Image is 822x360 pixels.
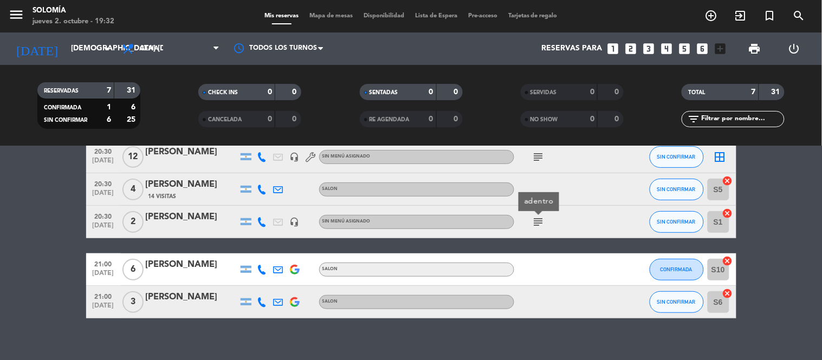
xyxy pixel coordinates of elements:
div: [PERSON_NAME] [146,210,238,224]
strong: 0 [429,88,433,96]
span: CANCELADA [208,117,242,122]
i: [DATE] [8,37,66,61]
strong: 0 [590,88,594,96]
i: menu [8,6,24,23]
span: Reservas para [542,44,603,53]
div: jueves 2. octubre - 19:32 [33,16,114,27]
span: Sin menú asignado [322,219,371,224]
span: Mapa de mesas [304,13,358,19]
strong: 7 [107,87,111,94]
img: google-logo.png [290,265,300,274]
strong: 6 [131,103,138,111]
strong: 31 [772,88,782,96]
span: 2 [122,211,144,233]
i: headset_mic [290,217,300,227]
span: print [748,42,761,55]
span: 14 Visitas [148,192,177,201]
i: subject [532,215,545,228]
i: cancel [722,288,733,299]
span: Cena [140,45,159,53]
span: 12 [122,146,144,168]
i: exit_to_app [734,9,747,22]
span: Tarjetas de regalo [503,13,563,19]
span: SIN CONFIRMAR [44,117,87,123]
span: [DATE] [90,222,117,234]
span: SALON [322,267,338,271]
div: adentro [524,196,553,207]
span: RESERVADAS [44,88,79,94]
span: CONFIRMADA [661,266,692,272]
i: arrow_drop_down [101,42,114,55]
strong: 25 [127,116,138,123]
i: looks_two [624,42,638,56]
i: looks_6 [696,42,710,56]
i: looks_5 [678,42,692,56]
span: SIN CONFIRMAR [657,219,696,225]
span: NO SHOW [530,117,558,122]
strong: 0 [454,115,460,123]
span: RE AGENDADA [370,117,410,122]
i: looks_one [606,42,620,56]
span: [DATE] [90,189,117,202]
span: 6 [122,259,144,280]
div: [PERSON_NAME] [146,145,238,159]
span: 20:30 [90,210,117,222]
span: SIN CONFIRMAR [657,299,696,305]
span: 3 [122,291,144,313]
span: 20:30 [90,177,117,189]
div: Solomía [33,5,114,16]
strong: 6 [107,116,111,123]
input: Filtrar por nombre... [700,113,784,125]
div: LOG OUT [774,32,814,65]
i: cancel [722,208,733,219]
i: power_settings_new [788,42,801,55]
span: [DATE] [90,270,117,282]
i: filter_list [687,113,700,126]
strong: 0 [268,88,272,96]
span: 21:00 [90,290,117,302]
strong: 0 [590,115,594,123]
strong: 0 [614,88,621,96]
strong: 0 [293,115,299,123]
strong: 31 [127,87,138,94]
div: [PERSON_NAME] [146,178,238,192]
span: Lista de Espera [410,13,463,19]
img: google-logo.png [290,297,300,307]
i: add_circle_outline [705,9,718,22]
div: [PERSON_NAME] [146,258,238,272]
i: search [793,9,806,22]
span: Pre-acceso [463,13,503,19]
i: add_box [714,42,728,56]
span: SALON [322,187,338,191]
span: 21:00 [90,257,117,270]
i: looks_4 [660,42,674,56]
strong: 0 [614,115,621,123]
strong: 0 [429,115,433,123]
strong: 1 [107,103,111,111]
i: border_all [714,150,727,163]
span: 4 [122,179,144,200]
div: [PERSON_NAME] [146,290,238,304]
strong: 0 [268,115,272,123]
i: headset_mic [290,152,300,162]
span: SENTADAS [370,90,398,95]
span: Mis reservas [259,13,304,19]
span: SALON [322,299,338,304]
i: cancel [722,175,733,186]
span: [DATE] [90,302,117,315]
span: TOTAL [688,90,705,95]
span: Disponibilidad [358,13,410,19]
span: SIN CONFIRMAR [657,186,696,192]
i: turned_in_not [763,9,776,22]
span: CONFIRMADA [44,105,81,110]
span: Sin menú asignado [322,154,371,159]
span: CHECK INS [208,90,238,95]
strong: 7 [752,88,756,96]
span: [DATE] [90,157,117,169]
i: cancel [722,256,733,266]
span: 20:30 [90,145,117,157]
span: SERVIDAS [530,90,557,95]
i: subject [532,150,545,163]
span: SIN CONFIRMAR [657,154,696,160]
strong: 0 [293,88,299,96]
